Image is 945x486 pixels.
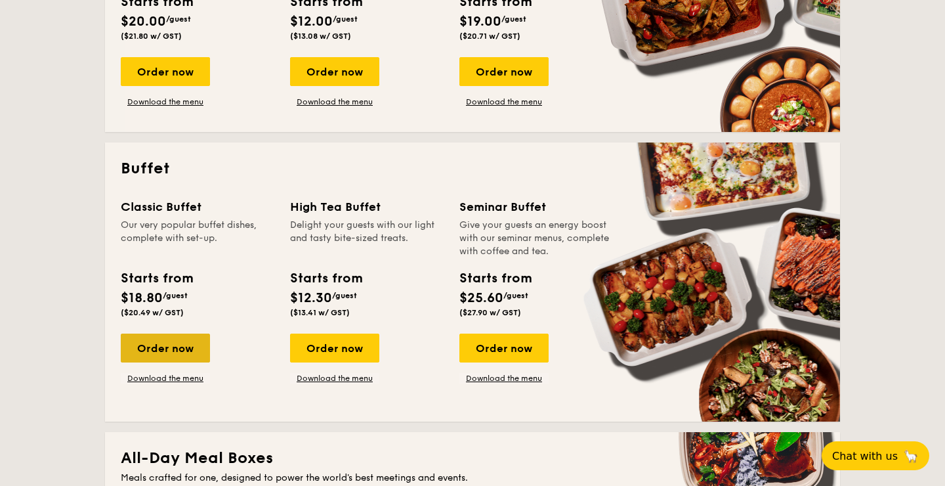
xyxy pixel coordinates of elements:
span: ($21.80 w/ GST) [121,32,182,41]
a: Download the menu [290,373,379,384]
div: Starts from [290,269,362,288]
span: Chat with us [832,450,898,462]
div: Classic Buffet [121,198,274,216]
div: Starts from [121,269,192,288]
div: Order now [290,57,379,86]
div: Order now [290,334,379,363]
button: Chat with us🦙 [822,441,929,470]
div: Delight your guests with our light and tasty bite-sized treats. [290,219,444,258]
div: Meals crafted for one, designed to power the world's best meetings and events. [121,472,824,485]
a: Download the menu [121,373,210,384]
div: Order now [121,334,210,363]
span: $20.00 [121,14,166,30]
span: /guest [332,291,357,300]
span: /guest [333,14,358,24]
span: /guest [503,291,528,300]
span: /guest [501,14,526,24]
div: Seminar Buffet [459,198,613,216]
span: /guest [163,291,188,300]
div: High Tea Buffet [290,198,444,216]
div: Order now [459,334,549,363]
a: Download the menu [459,97,549,107]
div: Order now [459,57,549,86]
span: 🦙 [903,449,919,464]
a: Download the menu [459,373,549,384]
span: ($20.49 w/ GST) [121,308,184,317]
span: $12.30 [290,290,332,306]
div: Starts from [459,269,531,288]
div: Give your guests an energy boost with our seminar menus, complete with coffee and tea. [459,219,613,258]
div: Our very popular buffet dishes, complete with set-up. [121,219,274,258]
span: ($20.71 w/ GST) [459,32,520,41]
a: Download the menu [121,97,210,107]
span: ($27.90 w/ GST) [459,308,521,317]
span: $19.00 [459,14,501,30]
h2: All-Day Meal Boxes [121,448,824,469]
div: Order now [121,57,210,86]
span: $12.00 [290,14,333,30]
span: /guest [166,14,191,24]
span: ($13.41 w/ GST) [290,308,350,317]
span: $18.80 [121,290,163,306]
a: Download the menu [290,97,379,107]
span: ($13.08 w/ GST) [290,32,351,41]
span: $25.60 [459,290,503,306]
h2: Buffet [121,158,824,179]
